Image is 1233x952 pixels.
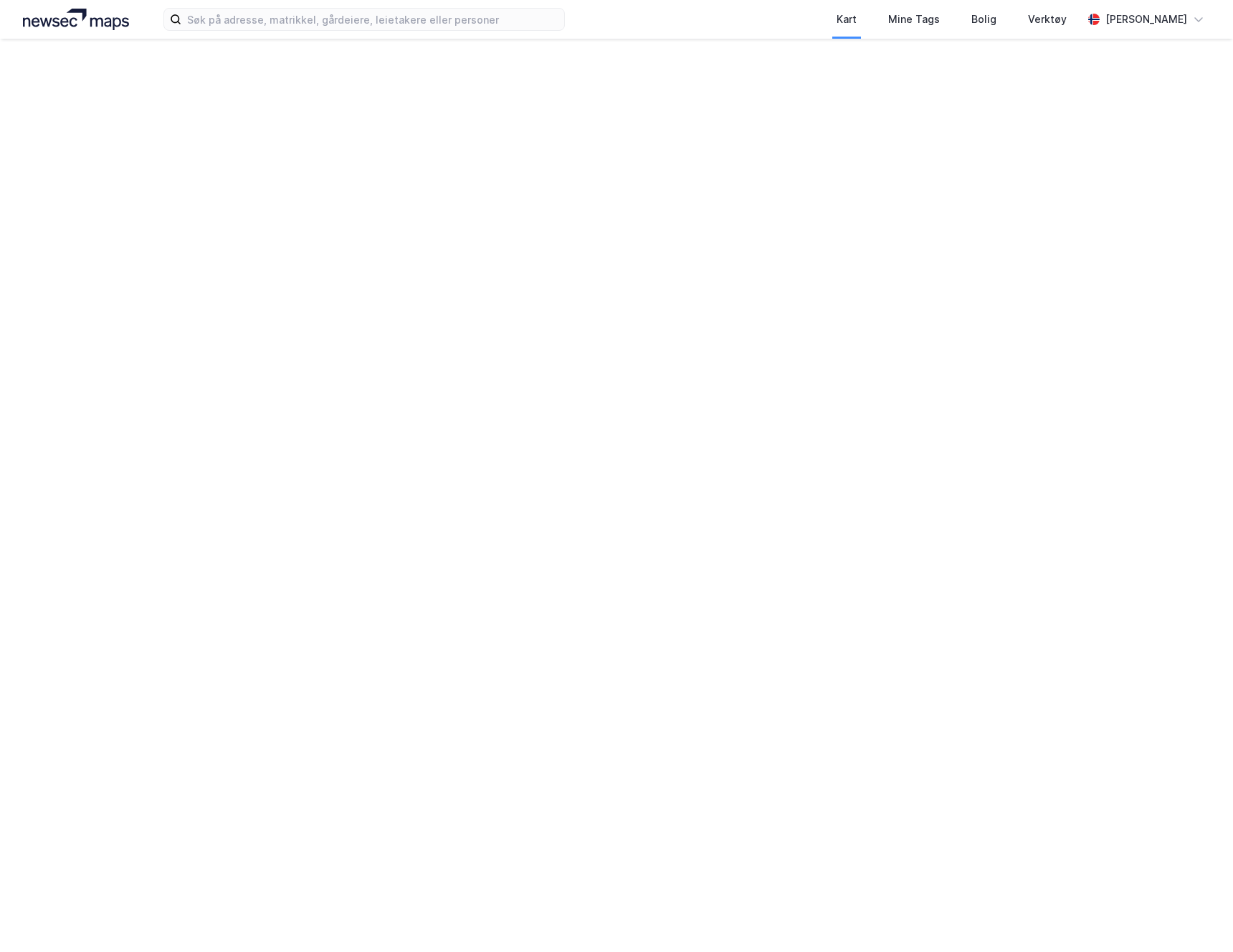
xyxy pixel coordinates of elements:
[181,9,564,30] input: Søk på adresse, matrikkel, gårdeiere, leietakere eller personer
[1161,883,1233,952] div: Kontrollprogram for chat
[23,9,129,30] img: logo.a4113a55bc3d86da70a041830d287a7e.svg
[1028,11,1067,28] div: Verktøy
[1105,11,1187,28] div: [PERSON_NAME]
[837,11,857,28] div: Kart
[1161,883,1233,952] iframe: Chat Widget
[971,11,996,28] div: Bolig
[888,11,940,28] div: Mine Tags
